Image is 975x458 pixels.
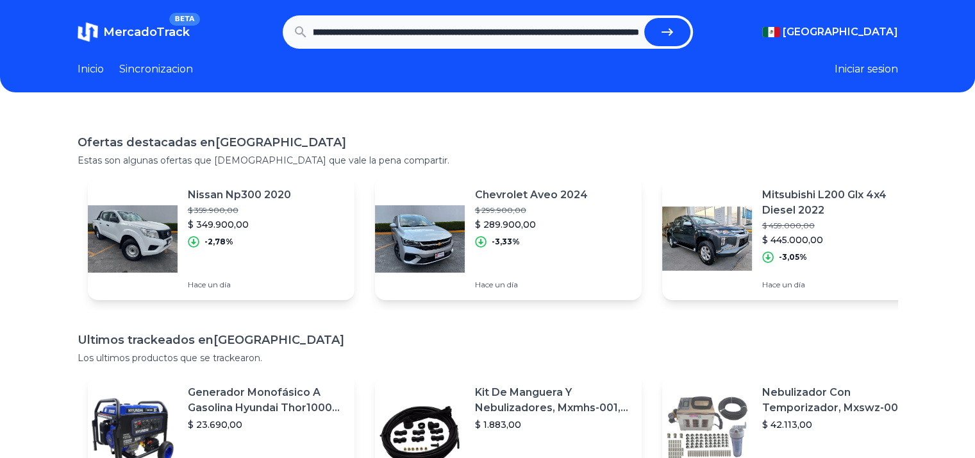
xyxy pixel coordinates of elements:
a: Inicio [78,62,104,77]
p: $ 42.113,00 [762,418,919,431]
p: $ 459.000,00 [762,221,919,231]
span: [GEOGRAPHIC_DATA] [783,24,898,40]
p: $ 289.900,00 [475,218,588,231]
p: -2,78% [204,237,233,247]
img: Mexico [762,27,780,37]
p: $ 1.883,00 [475,418,631,431]
img: Featured image [375,194,465,284]
p: -3,33% [492,237,520,247]
p: $ 23.690,00 [188,418,344,431]
img: Featured image [662,194,752,284]
a: Featured imageChevrolet Aveo 2024$ 299.900,00$ 289.900,00-3,33%Hace un día [375,177,642,300]
p: Estas son algunas ofertas que [DEMOGRAPHIC_DATA] que vale la pena compartir. [78,154,898,167]
p: Los ultimos productos que se trackearon. [78,352,898,364]
p: Nebulizador Con Temporizador, Mxswz-009, 50m, 40 Boquillas [762,385,919,416]
img: MercadoTrack [78,22,98,42]
p: Nissan Np300 2020 [188,187,291,203]
h1: Ofertas destacadas en [GEOGRAPHIC_DATA] [78,133,898,151]
p: Kit De Manguera Y Nebulizadores, Mxmhs-001, 6m, 6 Tees, 8 Bo [475,385,631,416]
p: $ 299.900,00 [475,205,588,216]
p: -3,05% [779,252,807,262]
button: [GEOGRAPHIC_DATA] [762,24,898,40]
span: MercadoTrack [103,25,190,39]
button: Iniciar sesion [835,62,898,77]
h1: Ultimos trackeados en [GEOGRAPHIC_DATA] [78,331,898,349]
a: Featured imageNissan Np300 2020$ 359.900,00$ 349.900,00-2,78%Hace un día [88,177,354,300]
p: Mitsubishi L200 Glx 4x4 Diesel 2022 [762,187,919,218]
a: Featured imageMitsubishi L200 Glx 4x4 Diesel 2022$ 459.000,00$ 445.000,00-3,05%Hace un día [662,177,929,300]
p: $ 349.900,00 [188,218,291,231]
span: BETA [169,13,199,26]
img: Featured image [88,194,178,284]
p: $ 445.000,00 [762,233,919,246]
p: Hace un día [475,280,588,290]
p: Generador Monofásico A Gasolina Hyundai Thor10000 P 11.5 Kw [188,385,344,416]
p: Chevrolet Aveo 2024 [475,187,588,203]
a: Sincronizacion [119,62,193,77]
a: MercadoTrackBETA [78,22,190,42]
p: Hace un día [762,280,919,290]
p: Hace un día [188,280,291,290]
p: $ 359.900,00 [188,205,291,216]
